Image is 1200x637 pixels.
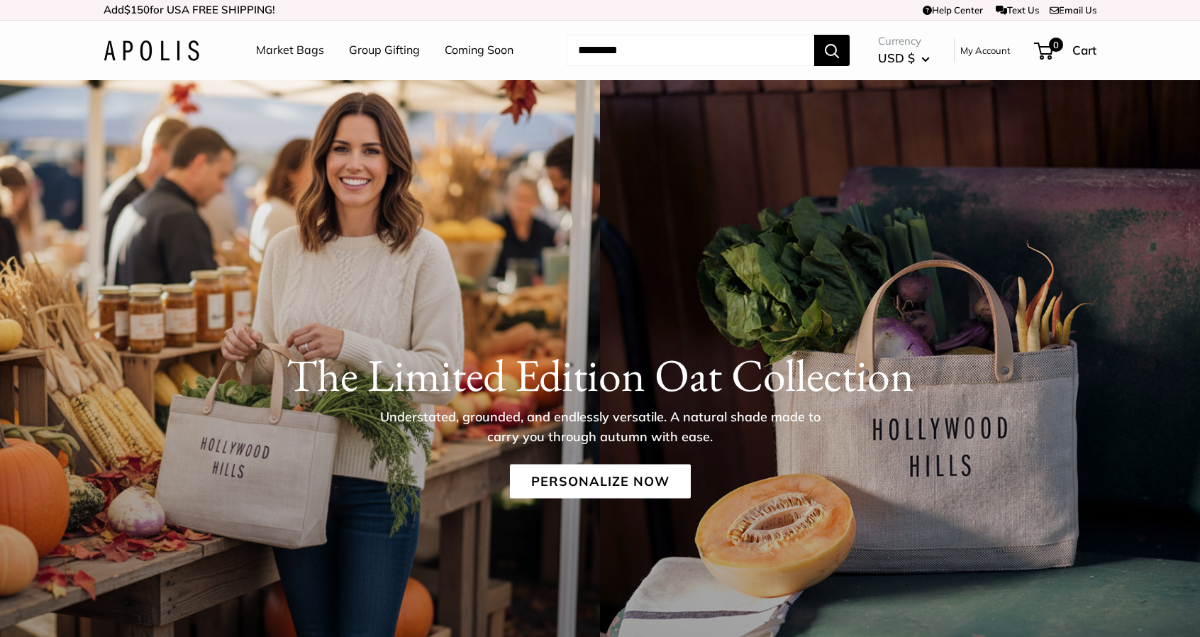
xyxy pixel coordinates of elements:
a: Help Center [923,4,983,16]
a: My Account [960,42,1011,59]
a: Personalize Now [510,464,691,498]
span: USD $ [878,50,915,65]
h1: The Limited Edition Oat Collection [104,348,1096,401]
p: Understated, grounded, and endlessly versatile. A natural shade made to carry you through autumn ... [370,406,830,446]
a: 0 Cart [1035,39,1096,62]
a: Market Bags [256,40,324,61]
button: USD $ [878,47,930,70]
span: Cart [1072,43,1096,57]
a: Group Gifting [349,40,420,61]
span: $150 [124,3,150,16]
input: Search... [567,35,814,66]
a: Coming Soon [445,40,513,61]
button: Search [814,35,850,66]
a: Text Us [996,4,1039,16]
span: Currency [878,31,930,51]
a: Email Us [1050,4,1096,16]
img: Apolis [104,40,199,61]
span: 0 [1049,38,1063,52]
